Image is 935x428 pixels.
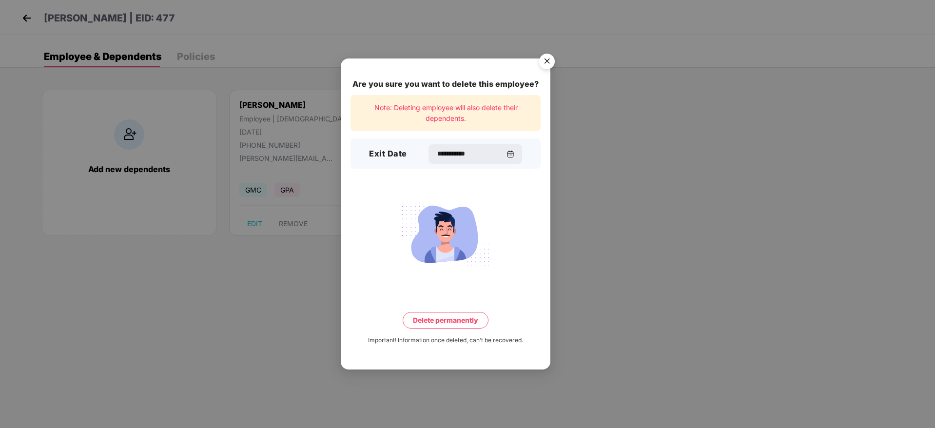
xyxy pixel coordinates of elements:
img: svg+xml;base64,PHN2ZyB4bWxucz0iaHR0cDovL3d3dy53My5vcmcvMjAwMC9zdmciIHdpZHRoPSIyMjQiIGhlaWdodD0iMT... [391,196,500,272]
div: Important! Information once deleted, can’t be recovered. [368,336,523,345]
div: Are you sure you want to delete this employee? [351,78,541,90]
img: svg+xml;base64,PHN2ZyBpZD0iQ2FsZW5kYXItMzJ4MzIiIHhtbG5zPSJodHRwOi8vd3d3LnczLm9yZy8yMDAwL3N2ZyIgd2... [506,150,514,158]
img: svg+xml;base64,PHN2ZyB4bWxucz0iaHR0cDovL3d3dy53My5vcmcvMjAwMC9zdmciIHdpZHRoPSI1NiIgaGVpZ2h0PSI1Ni... [533,49,561,77]
div: Note: Deleting employee will also delete their dependents. [351,95,541,132]
h3: Exit Date [369,148,407,160]
button: Delete permanently [403,312,488,329]
button: Close [533,49,560,76]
